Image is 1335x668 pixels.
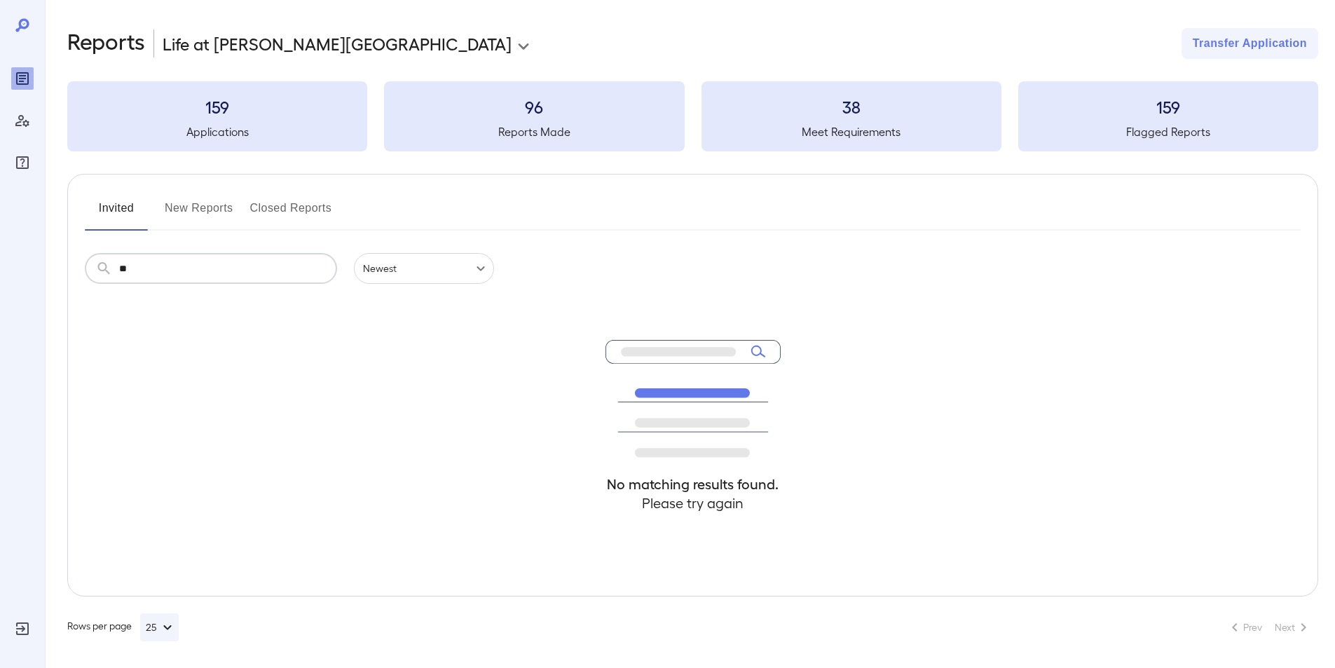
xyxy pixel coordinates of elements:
[67,28,145,59] h2: Reports
[1220,616,1318,639] nav: pagination navigation
[384,95,684,118] h3: 96
[384,123,684,140] h5: Reports Made
[1018,95,1318,118] h3: 159
[67,95,367,118] h3: 159
[163,32,512,55] p: Life at [PERSON_NAME][GEOGRAPHIC_DATA]
[67,613,179,641] div: Rows per page
[85,197,148,231] button: Invited
[354,253,494,284] div: Newest
[701,123,1001,140] h5: Meet Requirements
[701,95,1001,118] h3: 38
[67,123,367,140] h5: Applications
[250,197,332,231] button: Closed Reports
[11,151,34,174] div: FAQ
[67,81,1318,151] summary: 159Applications96Reports Made38Meet Requirements159Flagged Reports
[605,475,781,493] h4: No matching results found.
[1018,123,1318,140] h5: Flagged Reports
[11,109,34,132] div: Manage Users
[165,197,233,231] button: New Reports
[1182,28,1318,59] button: Transfer Application
[11,67,34,90] div: Reports
[11,618,34,640] div: Log Out
[605,493,781,512] h4: Please try again
[140,613,179,641] button: 25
